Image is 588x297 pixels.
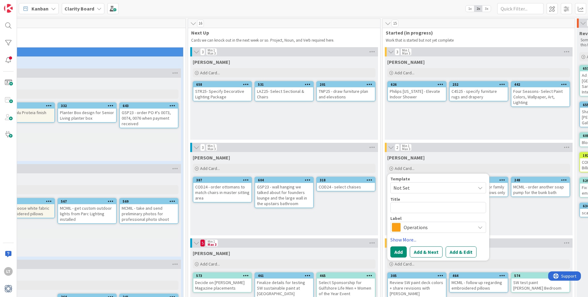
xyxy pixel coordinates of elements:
div: 658STR25- Specify Decorative Lighting Package [193,82,251,101]
span: 3 [200,48,205,56]
p: Work that is started but not yet complete [386,38,572,43]
span: Not Set [393,184,471,192]
span: Add Card... [395,261,414,267]
div: 464 [450,273,508,278]
div: 332 [61,104,116,108]
span: Started (in progress) [386,30,567,36]
div: 574 [514,274,569,278]
div: 305 [391,274,446,278]
div: Min 1 [402,49,409,52]
div: TNP25 - draw furniture plan and elevations [317,87,375,101]
img: avatar [4,284,13,293]
p: Cards we can knock out in the next week or so. Project, Noun, and Verb required here. [191,38,377,43]
div: 252 [452,82,508,87]
div: MCMIL - follow up regarding embroidered pillows [450,278,508,292]
div: 252C4S25 - specify furniture rugs and drapery [450,82,508,101]
div: C4S25 - specify furniture rugs and drapery [450,87,508,101]
span: Add Card... [200,166,220,171]
div: 201 [317,82,375,87]
span: Support [13,1,28,8]
div: COD24 - select chaises [317,183,375,191]
div: 573 [196,274,251,278]
div: 387 [193,177,251,183]
div: GSP23 - order PO #'s 0073, 0074, 0076 when payment received [120,109,178,128]
div: COD24 - order ottomans to match chairs in master sitting area [193,183,251,202]
div: 574SW test paint [PERSON_NAME] Bedroom [511,273,569,292]
button: Add & Edit [446,246,477,258]
div: 604 [255,177,313,183]
span: Gina [387,59,425,65]
div: 573Decide on [PERSON_NAME] Magazine placements [193,273,251,292]
div: 567 [58,199,116,204]
span: Operations [404,223,472,232]
span: Label [390,216,401,221]
div: 387COD24 - order ottomans to match chairs in master sitting area [193,177,251,202]
div: Min 1 [208,144,215,147]
div: 626 [388,82,446,87]
div: MCMIL - order another soap pump for the bunk bath [511,183,569,196]
div: 465 [317,273,375,278]
div: STR25- Specify Decorative Lighting Package [193,87,251,101]
span: 2x [474,6,482,12]
div: 531 [258,82,313,87]
div: Decide on [PERSON_NAME] Magazine placements [193,278,251,292]
input: Quick Filter... [497,3,544,14]
div: 318 [317,177,375,183]
div: Max 3 [208,52,216,55]
div: 201 [320,82,375,87]
span: Next Up [191,30,372,36]
div: SW test paint [PERSON_NAME] Bedroom [511,278,569,292]
label: Title [390,196,400,202]
span: Add Card... [395,166,414,171]
div: 442 [511,82,569,87]
div: 604GSP23 - wall hanging we talked about for founders lounge and the large wall in the upstairs ba... [255,177,313,208]
span: 3 [395,48,400,56]
img: Visit kanbanzone.com [4,4,13,13]
div: Planter Box design for Senior Living planter box [58,109,116,122]
span: 2 [395,144,400,151]
span: Template [390,177,410,181]
a: Show More... [390,236,486,243]
div: Max 3 [208,243,216,246]
div: Max 3 [402,147,410,151]
div: Four Seasons- Select Paint Colors, Wallpaper, Art, Lighting [511,87,569,106]
div: LAZ25- Select Sectional & Chairs [255,87,313,101]
div: 574 [511,273,569,278]
div: 252 [450,82,508,87]
div: 569 [123,199,178,204]
div: 248 [514,178,569,182]
div: Min 1 [208,240,215,243]
div: GSP23 - wall hanging we talked about for founders lounge and the large wall in the upstairs bathroom [255,183,313,208]
div: 442Four Seasons- Select Paint Colors, Wallpaper, Art, Lighting [511,82,569,106]
div: 658 [196,82,251,87]
span: Kanban [31,5,48,12]
div: 332Planter Box design for Senior Living planter box [58,103,116,122]
div: 332 [58,103,116,109]
div: 626 [391,82,446,87]
div: 604 [258,178,313,182]
div: 567 [61,199,116,204]
div: 569 [120,199,178,204]
div: 461 [258,274,313,278]
div: LT [4,267,13,276]
div: 442 [514,82,569,87]
div: Philips [US_STATE] - Elevate Indoor Shower [388,87,446,101]
span: Lisa T. [387,155,425,161]
div: MCMIL - take and send preliminary photos for professional photo shoot [120,204,178,223]
div: Min 1 [402,144,409,147]
span: Gina [193,59,230,65]
span: 15 [392,20,398,27]
div: 569MCMIL - take and send preliminary photos for professional photo shoot [120,199,178,223]
div: 464 [452,274,508,278]
div: 305 [388,273,446,278]
div: 643 [120,103,178,109]
div: Min 1 [208,49,215,52]
span: 1x [466,6,474,12]
div: 643 [123,104,178,108]
div: 201TNP25 - draw furniture plan and elevations [317,82,375,101]
div: 248MCMIL - order another soap pump for the bunk bath [511,177,569,196]
div: 461 [255,273,313,278]
span: 3x [482,6,491,12]
span: Add Card... [200,261,220,267]
span: Lisa T. [193,155,230,161]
